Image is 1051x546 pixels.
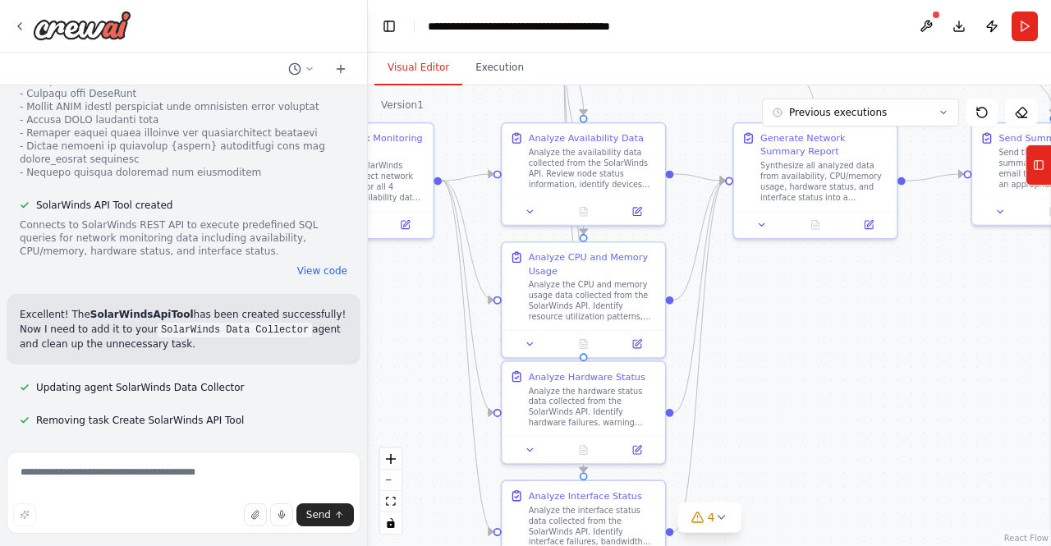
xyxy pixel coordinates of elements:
div: React Flow controls [380,448,402,534]
span: Send [306,508,331,521]
div: Analyze Availability Data [529,131,644,145]
div: Analyze the hardware status data collected from the SolarWinds API. Identify hardware failures, w... [529,386,657,429]
div: Collect Network Monitoring Data [296,131,425,158]
button: Previous executions [762,99,959,126]
button: Send [296,503,354,526]
button: No output available [787,217,843,232]
span: Previous executions [789,106,887,119]
button: Click to speak your automation idea [270,503,293,526]
button: zoom out [380,470,402,491]
div: Generate Network Summary Report [760,131,888,158]
div: Analyze the CPU and memory usage data collected from the SolarWinds API. Identify resource utiliz... [529,280,657,323]
span: Removing task Create SolarWinds API Tool [36,414,244,427]
g: Edge from 0a9ce3f4-a9c9-48a9-a8fb-22d8f2eb9ae7 to 28d16361-acee-41ba-ad14-eec201146c2f [557,26,590,472]
g: Edge from 0613ee97-df36-4e0b-a606-69311bd2db35 to 656de0c2-0c3d-4abd-a431-fbf366f09a4b [673,167,725,187]
g: Edge from 9c581847-5cb6-43ae-943e-051453ef1f3b to 0613ee97-df36-4e0b-a606-69311bd2db35 [442,167,493,187]
button: Improve this prompt [13,503,36,526]
nav: breadcrumb [428,18,674,34]
button: toggle interactivity [380,512,402,534]
div: Generate Network Summary ReportSynthesize all analyzed data from availability, CPU/memory usage, ... [732,122,898,240]
g: Edge from 9c581847-5cb6-43ae-943e-051453ef1f3b to dd0f9c2e-edca-4b3b-97f4-c3b63438746f [442,174,493,306]
div: Analyze CPU and Memory Usage [529,250,657,277]
button: Visual Editor [374,51,462,85]
g: Edge from 9c581847-5cb6-43ae-943e-051453ef1f3b to 28d16361-acee-41ba-ad14-eec201146c2f [442,174,493,539]
button: Upload files [244,503,267,526]
button: Start a new chat [328,59,354,79]
g: Edge from 0a9ce3f4-a9c9-48a9-a8fb-22d8f2eb9ae7 to 0613ee97-df36-4e0b-a606-69311bd2db35 [557,26,590,115]
button: No output available [555,336,611,351]
div: Collect Network Monitoring DataConnect to the SolarWinds REST API and collect network monitoring ... [268,122,434,240]
div: Analyze Hardware StatusAnalyze the hardware status data collected from the SolarWinds API. Identi... [501,360,667,465]
span: Updating agent SolarWinds Data Collector [36,381,245,394]
button: No output available [555,442,611,457]
div: Connect to the SolarWinds REST API and collect network monitoring data for all 4 categories: 1. A... [296,161,425,204]
button: No output available [555,204,611,219]
button: Hide left sidebar [378,15,401,38]
div: Analyze Interface Status [529,489,642,502]
g: Edge from 656de0c2-0c3d-4abd-a431-fbf366f09a4b to f6ab138a-3827-4570-98fd-ef46daa180ea [906,167,964,187]
div: Analyze Hardware Status [529,369,645,383]
g: Edge from 0a9ce3f4-a9c9-48a9-a8fb-22d8f2eb9ae7 to dd0f9c2e-edca-4b3b-97f4-c3b63438746f [557,26,590,234]
a: React Flow attribution [1004,534,1049,543]
div: Synthesize all analyzed data from availability, CPU/memory usage, hardware status, and interface ... [760,161,888,204]
strong: SolarWindsApiTool [90,309,194,320]
g: Edge from 28d16361-acee-41ba-ad14-eec201146c2f to 656de0c2-0c3d-4abd-a431-fbf366f09a4b [673,174,725,539]
div: Analyze Availability DataAnalyze the availability data collected from the SolarWinds API. Review ... [501,122,667,227]
button: Open in side panel [614,204,659,219]
button: Switch to previous chat [282,59,321,79]
img: Logo [33,11,131,40]
div: Analyze CPU and Memory UsageAnalyze the CPU and memory usage data collected from the SolarWinds A... [501,241,667,359]
g: Edge from 849d820b-dea4-4561-a91e-4af9c2fc5661 to 656de0c2-0c3d-4abd-a431-fbf366f09a4b [673,174,725,419]
button: zoom in [380,448,402,470]
code: SolarWinds Data Collector [158,323,312,337]
button: Open in side panel [614,336,659,351]
div: Analyze the availability data collected from the SolarWinds API. Review node status information, ... [529,147,657,190]
g: Edge from 9c581847-5cb6-43ae-943e-051453ef1f3b to 849d820b-dea4-4561-a91e-4af9c2fc5661 [442,174,493,419]
p: Excellent! The has been created successfully! Now I need to add it to your agent and clean up the... [20,307,347,351]
button: 4 [678,502,741,533]
div: Version 1 [381,99,424,112]
button: Open in side panel [846,217,891,232]
span: 4 [708,509,715,525]
span: SolarWinds API Tool created [36,199,172,212]
button: fit view [380,491,402,512]
button: View code [297,264,347,278]
div: Connects to SolarWinds REST API to execute predefined SQL queries for network monitoring data inc... [20,218,347,258]
button: Open in side panel [614,442,659,457]
button: Execution [462,51,537,85]
g: Edge from dd0f9c2e-edca-4b3b-97f4-c3b63438746f to 656de0c2-0c3d-4abd-a431-fbf366f09a4b [673,174,725,306]
button: Open in side panel [383,217,428,232]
